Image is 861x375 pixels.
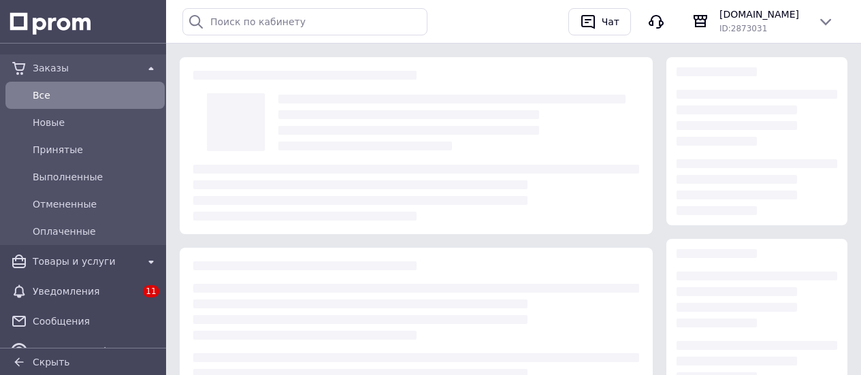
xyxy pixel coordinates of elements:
[182,8,427,35] input: Поиск по кабинету
[568,8,631,35] button: Чат
[33,88,159,102] span: Все
[143,285,159,297] span: 11
[33,357,70,368] span: Скрыть
[33,314,159,328] span: Сообщения
[33,197,159,211] span: Отмененные
[599,12,622,32] div: Чат
[719,24,767,33] span: ID: 2873031
[33,143,159,157] span: Принятые
[33,170,159,184] span: Выполненные
[33,225,159,238] span: Оплаченные
[33,284,137,298] span: Уведомления
[33,61,137,75] span: Заказы
[33,255,137,268] span: Товары и услуги
[33,116,159,129] span: Новые
[719,7,807,21] span: [DOMAIN_NAME]
[33,344,137,358] span: Каталог ProSale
